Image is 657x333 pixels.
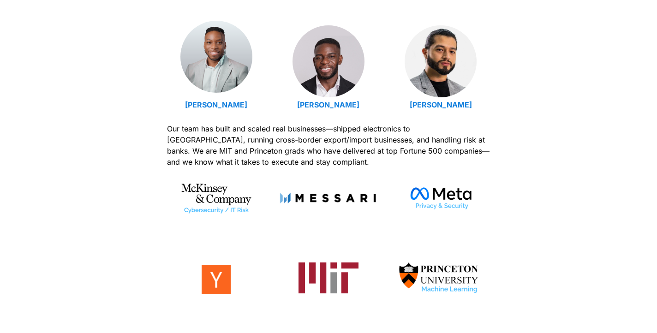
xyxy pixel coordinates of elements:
[410,100,472,109] a: [PERSON_NAME]
[167,124,492,166] span: Our team has built and scaled real businesses—shipped electronics to [GEOGRAPHIC_DATA], running c...
[185,100,247,109] a: [PERSON_NAME]
[297,100,359,109] a: [PERSON_NAME]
